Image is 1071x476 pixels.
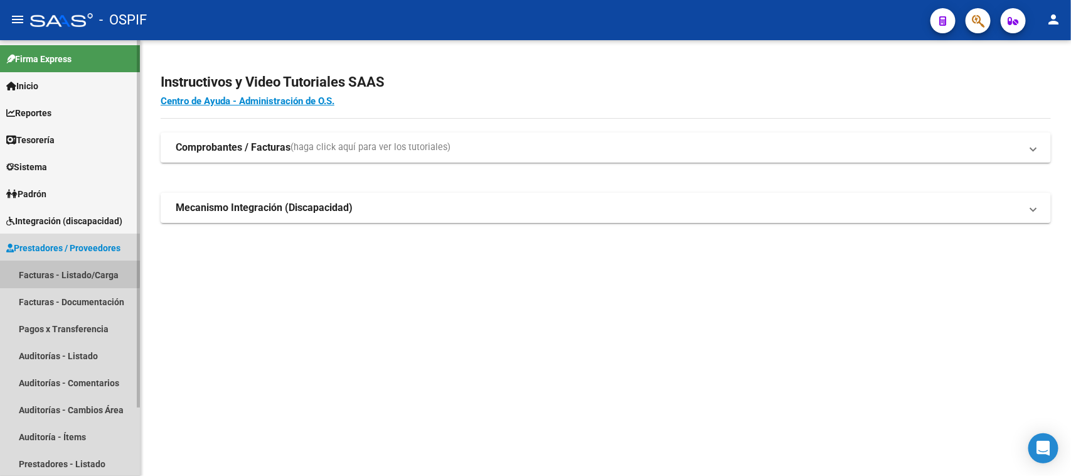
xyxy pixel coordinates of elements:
[176,201,353,215] strong: Mecanismo Integración (Discapacidad)
[161,70,1051,94] h2: Instructivos y Video Tutoriales SAAS
[290,141,450,154] span: (haga click aquí para ver los tutoriales)
[6,214,122,228] span: Integración (discapacidad)
[6,241,120,255] span: Prestadores / Proveedores
[161,133,1051,163] mat-expansion-panel-header: Comprobantes / Facturas(haga click aquí para ver los tutoriales)
[1046,12,1061,27] mat-icon: person
[6,106,51,120] span: Reportes
[6,79,38,93] span: Inicio
[6,160,47,174] span: Sistema
[1028,433,1058,463] div: Open Intercom Messenger
[99,6,147,34] span: - OSPIF
[6,187,46,201] span: Padrón
[176,141,290,154] strong: Comprobantes / Facturas
[6,52,72,66] span: Firma Express
[10,12,25,27] mat-icon: menu
[161,193,1051,223] mat-expansion-panel-header: Mecanismo Integración (Discapacidad)
[161,95,334,107] a: Centro de Ayuda - Administración de O.S.
[6,133,55,147] span: Tesorería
